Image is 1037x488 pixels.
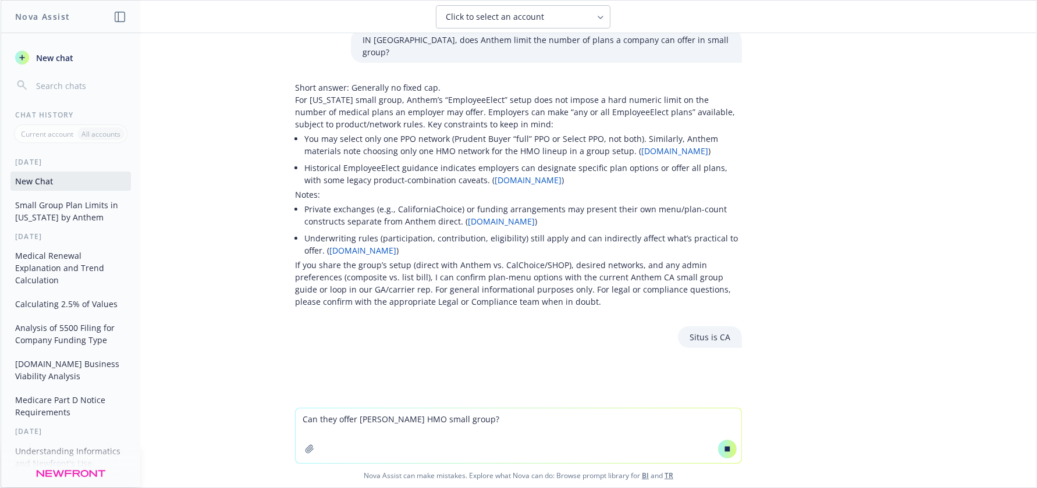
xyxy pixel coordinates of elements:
span: Click to select an account [446,11,544,23]
button: [DOMAIN_NAME] Business Viability Analysis [10,354,131,386]
li: Historical EmployeeElect guidance indicates employers can designate specific plan options or offe... [304,159,742,188]
a: [DOMAIN_NAME] [468,216,535,227]
button: Click to select an account [436,5,610,29]
div: [DATE] [1,426,140,436]
h1: Nova Assist [15,10,70,23]
p: If you share the group’s setup (direct with Anthem vs. CalChoice/SHOP), desired networks, and any... [295,259,742,308]
a: [DOMAIN_NAME] [641,145,708,156]
a: [DOMAIN_NAME] [495,174,562,186]
button: Medical Renewal Explanation and Trend Calculation [10,246,131,290]
button: Analysis of 5500 Filing for Company Funding Type [10,318,131,350]
span: Nova Assist can make mistakes. Explore what Nova can do: Browse prompt library for and [5,464,1032,487]
p: IN [GEOGRAPHIC_DATA], does Anthem limit the number of plans a company can offer in small group? [363,34,730,58]
p: For [US_STATE] small group, Anthem’s “EmployeeElect” setup does not impose a hard numeric limit o... [295,94,742,130]
p: Notes: [295,188,742,201]
a: BI [642,471,649,480]
button: Calculating 2.5% of Values [10,294,131,314]
button: Medicare Part D Notice Requirements [10,390,131,422]
li: Underwriting rules (participation, contribution, eligibility) still apply and can indirectly affe... [304,230,742,259]
span: New chat [34,52,73,64]
input: Search chats [34,77,126,94]
button: New Chat [10,172,131,191]
button: Small Group Plan Limits in [US_STATE] by Anthem [10,195,131,227]
a: TR [665,471,673,480]
a: [DOMAIN_NAME] [329,245,396,256]
p: Current account [21,129,73,139]
button: New chat [10,47,131,68]
li: You may select only one PPO network (Prudent Buyer “full” PPO or Select PPO, not both). Similarly... [304,130,742,159]
div: [DATE] [1,231,140,241]
textarea: Can they offer [PERSON_NAME] HMO small group? [296,408,741,463]
p: Situs is CA [690,331,730,343]
button: Understanding Informatics and Newfront's Use [10,441,131,473]
div: Chat History [1,110,140,120]
div: [DATE] [1,157,140,167]
p: Short answer: Generally no fixed cap. [295,81,742,94]
p: All accounts [81,129,120,139]
li: Private exchanges (e.g., CaliforniaChoice) or funding arrangements may present their own menu/pla... [304,201,742,230]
